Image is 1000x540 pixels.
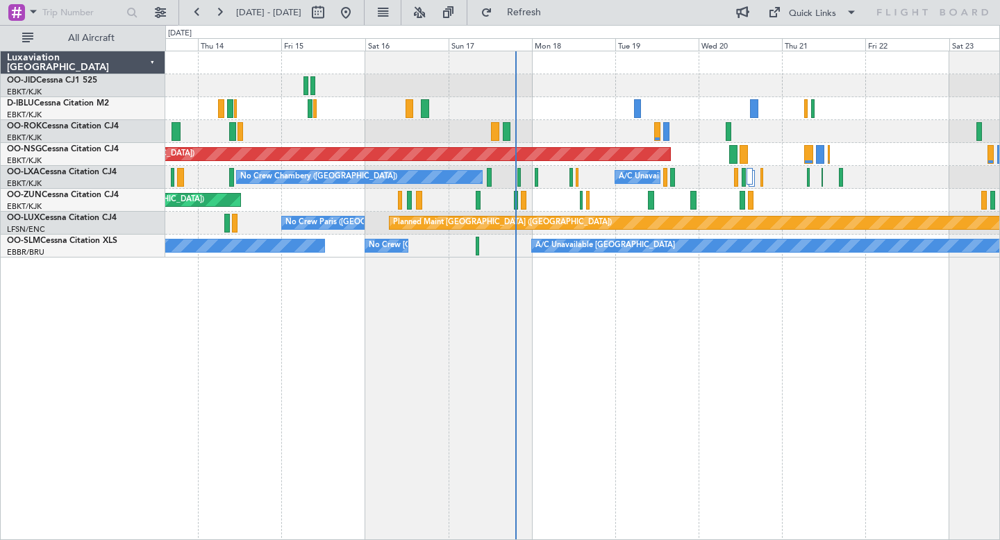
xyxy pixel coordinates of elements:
div: No Crew Chambery ([GEOGRAPHIC_DATA]) [240,167,397,187]
a: OO-LXACessna Citation CJ4 [7,168,117,176]
button: Refresh [474,1,558,24]
div: Tue 19 [615,38,699,51]
div: Mon 18 [532,38,615,51]
a: EBKT/KJK [7,87,42,97]
div: [DATE] [168,28,192,40]
a: OO-SLMCessna Citation XLS [7,237,117,245]
button: Quick Links [761,1,864,24]
a: EBBR/BRU [7,247,44,258]
a: OO-JIDCessna CJ1 525 [7,76,97,85]
a: OO-NSGCessna Citation CJ4 [7,145,119,153]
a: EBKT/KJK [7,201,42,212]
span: OO-ROK [7,122,42,130]
span: OO-NSG [7,145,42,153]
span: OO-LXA [7,168,40,176]
div: A/C Unavailable [GEOGRAPHIC_DATA] ([GEOGRAPHIC_DATA] National) [619,167,877,187]
a: EBKT/KJK [7,110,42,120]
div: A/C Unavailable [GEOGRAPHIC_DATA] [535,235,675,256]
input: Trip Number [42,2,122,23]
span: Refresh [495,8,553,17]
button: All Aircraft [15,27,151,49]
span: All Aircraft [36,33,147,43]
div: Planned Maint [GEOGRAPHIC_DATA] ([GEOGRAPHIC_DATA]) [393,212,612,233]
div: Fri 15 [281,38,365,51]
div: No Crew Paris ([GEOGRAPHIC_DATA]) [285,212,423,233]
a: D-IBLUCessna Citation M2 [7,99,109,108]
a: OO-ZUNCessna Citation CJ4 [7,191,119,199]
span: OO-JID [7,76,36,85]
a: OO-LUXCessna Citation CJ4 [7,214,117,222]
div: Thu 14 [198,38,281,51]
div: Sat 16 [365,38,449,51]
a: EBKT/KJK [7,178,42,189]
span: [DATE] - [DATE] [236,6,301,19]
a: OO-ROKCessna Citation CJ4 [7,122,119,130]
span: OO-ZUN [7,191,42,199]
div: No Crew [GEOGRAPHIC_DATA] ([GEOGRAPHIC_DATA] National) [369,235,601,256]
a: EBKT/KJK [7,133,42,143]
div: Fri 22 [865,38,949,51]
a: EBKT/KJK [7,155,42,166]
div: Thu 21 [782,38,865,51]
div: Quick Links [789,7,836,21]
span: OO-LUX [7,214,40,222]
a: LFSN/ENC [7,224,45,235]
div: Sun 17 [449,38,532,51]
span: OO-SLM [7,237,40,245]
div: Wed 20 [699,38,782,51]
span: D-IBLU [7,99,34,108]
